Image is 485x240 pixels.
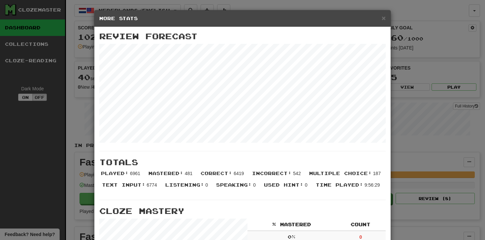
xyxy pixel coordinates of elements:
li: 6774 [99,182,162,193]
li: 9:56:29 [312,182,385,193]
span: Speaking : [216,182,252,188]
li: 0 [261,182,312,193]
li: 0 [213,182,261,193]
span: Incorrect : [252,170,292,176]
h5: More Stats [99,15,386,22]
span: Mastered : [148,170,183,176]
th: % Mastered [247,219,336,231]
li: 187 [306,170,386,182]
h3: Review Forecast [99,32,386,41]
li: 542 [249,170,306,182]
span: Played : [101,170,129,176]
button: Close [382,15,386,21]
li: 6419 [197,170,249,182]
span: Time Played : [316,182,363,188]
span: × [382,14,386,22]
span: Correct : [201,170,232,176]
li: 481 [145,170,197,182]
span: Listening : [165,182,204,188]
span: Text Input : [102,182,145,188]
th: Count [336,219,386,231]
li: 0 [162,182,213,193]
li: 6961 [98,170,145,182]
strong: 0 [359,234,362,240]
span: Multiple Choice : [309,170,372,176]
h3: Totals [99,158,386,166]
span: Used Hint : [264,182,304,188]
h3: Cloze Mastery [99,207,386,215]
